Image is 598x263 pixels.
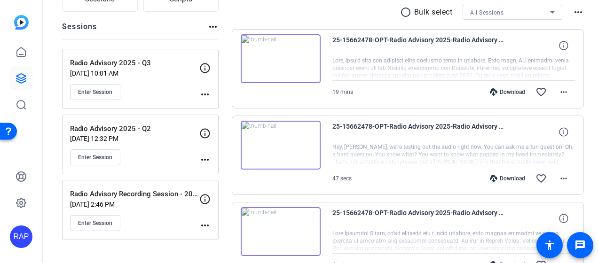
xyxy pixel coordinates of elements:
mat-icon: more_horiz [199,220,211,231]
mat-icon: more_horiz [199,89,211,100]
p: Radio Advisory 2025 - Q3 [70,58,199,69]
span: Enter Session [78,88,112,96]
mat-icon: accessibility [544,240,555,251]
div: RAP [10,225,32,248]
div: Download [485,175,530,182]
span: 25-15662478-OPT-Radio Advisory 2025-Radio Advisory 2025 - Q3-Chloe2-2025-07-24-16-33-38-641-0 [332,34,506,57]
mat-icon: favorite_border [535,86,547,98]
p: [DATE] 2:46 PM [70,201,199,208]
mat-icon: more_horiz [558,173,569,184]
button: Enter Session [70,84,120,100]
p: Radio Advisory Recording Session - 2025 - Q1 [70,189,199,200]
p: [DATE] 10:01 AM [70,70,199,77]
img: thumb-nail [241,207,321,256]
mat-icon: more_horiz [573,7,584,18]
span: 25-15662478-OPT-Radio Advisory 2025-Radio Advisory 2025 - Q3-Rae-2025-07-21-15-57-54-224-0 [332,207,506,230]
img: blue-gradient.svg [14,15,29,30]
div: Download [485,88,530,96]
span: 25-15662478-OPT-Radio Advisory 2025-Radio Advisory 2025 - Q3-Chloe2-2025-07-24-16-31-26-351-0 [332,121,506,143]
span: All Sessions [470,9,504,16]
h2: Sessions [62,21,97,39]
span: 19 mins [332,89,353,95]
p: [DATE] 12:32 PM [70,135,199,142]
img: thumb-nail [241,34,321,83]
span: Enter Session [78,154,112,161]
button: Enter Session [70,215,120,231]
img: thumb-nail [241,121,321,170]
span: 47 secs [332,175,352,182]
mat-icon: favorite_border [535,173,547,184]
mat-icon: more_horiz [199,154,211,165]
p: Bulk select [414,7,453,18]
mat-icon: more_horiz [558,86,569,98]
p: Radio Advisory 2025 - Q2 [70,124,199,134]
mat-icon: more_horiz [207,21,219,32]
button: Enter Session [70,149,120,165]
span: Enter Session [78,219,112,227]
mat-icon: radio_button_unchecked [400,7,414,18]
mat-icon: message [574,240,586,251]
